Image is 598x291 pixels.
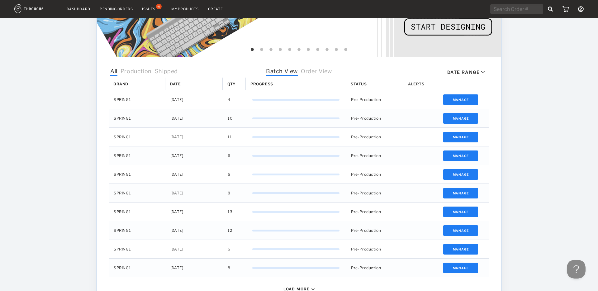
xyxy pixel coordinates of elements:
div: Pre-Production [346,90,403,109]
span: 8 [228,264,230,272]
span: Order View [301,68,332,76]
button: 7 [305,47,311,53]
div: Press SPACE to select this row. [109,184,489,203]
div: 41 [156,4,162,9]
button: Manage [443,169,478,180]
span: 10 [228,114,232,122]
div: SPRING1 [109,109,165,127]
div: SPRING1 [109,259,165,277]
div: [DATE] [165,259,223,277]
button: 9 [324,47,330,53]
button: 2 [259,47,265,53]
button: 6 [296,47,302,53]
a: Create [208,7,223,11]
div: Date Range [447,69,480,75]
span: Production [121,68,152,76]
img: icon_caret_down_black.69fb8af9.svg [481,71,485,73]
div: [DATE] [165,109,223,127]
span: Batch View [266,68,298,76]
span: 4 [228,96,230,104]
div: [DATE] [165,90,223,109]
span: 6 [228,170,230,179]
button: Manage [443,150,478,161]
div: SPRING1 [109,221,165,240]
div: Press SPACE to select this row. [109,109,489,128]
a: My Products [171,7,199,11]
button: 1 [249,47,255,53]
div: Press SPACE to select this row. [109,259,489,277]
span: Brand [113,82,128,86]
span: Status [351,82,367,86]
a: Pending Orders [100,7,133,11]
button: Manage [443,207,478,217]
div: [DATE] [165,240,223,258]
div: SPRING1 [109,146,165,165]
span: All [110,68,117,76]
div: Press SPACE to select this row. [109,165,489,184]
div: Pre-Production [346,221,403,240]
div: Press SPACE to select this row. [109,221,489,240]
div: Pre-Production [346,240,403,258]
div: SPRING1 [109,165,165,184]
div: Pre-Production [346,128,403,146]
div: Press SPACE to select this row. [109,203,489,221]
a: Issues41 [142,6,162,12]
div: [DATE] [165,128,223,146]
div: Pre-Production [346,146,403,165]
div: [DATE] [165,203,223,221]
div: Press SPACE to select this row. [109,146,489,165]
span: 13 [228,208,232,216]
div: SPRING1 [109,203,165,221]
div: [DATE] [165,165,223,184]
span: Shipped [155,68,178,76]
div: Press SPACE to select this row. [109,240,489,259]
span: 8 [228,189,230,197]
div: SPRING1 [109,240,165,258]
div: Pre-Production [346,259,403,277]
span: 6 [228,152,230,160]
span: Qty [227,82,236,86]
img: logo.1c10ca64.svg [14,4,57,13]
img: icon_cart.dab5cea1.svg [562,6,569,12]
input: overall type: UNKNOWN_TYPE html type: HTML_TYPE_UNSPECIFIED server type: NO_SERVER_DATA heuristic... [490,4,543,14]
button: Manage [443,225,478,236]
div: [DATE] [165,221,223,240]
button: Manage [443,263,478,273]
div: SPRING1 [109,90,165,109]
div: Pre-Production [346,109,403,127]
span: 11 [228,133,232,141]
button: 10 [333,47,339,53]
div: SPRING1 [109,128,165,146]
iframe: Toggle Customer Support [567,260,586,279]
span: Alerts [408,82,425,86]
button: Manage [443,113,478,124]
button: Manage [443,244,478,255]
span: 6 [228,245,230,253]
div: [DATE] [165,184,223,202]
div: SPRING1 [109,184,165,202]
div: Issues [142,7,155,11]
span: Date [170,82,181,86]
button: 4 [277,47,283,53]
button: 11 [343,47,349,53]
button: Manage [443,132,478,142]
div: Pre-Production [346,165,403,184]
img: icon_caret_down_black.69fb8af9.svg [311,288,315,290]
div: Press SPACE to select this row. [109,128,489,146]
div: Pre-Production [346,203,403,221]
div: [DATE] [165,146,223,165]
button: 8 [315,47,321,53]
div: Press SPACE to select this row. [109,90,489,109]
button: Manage [443,188,478,198]
a: Dashboard [67,7,90,11]
button: Manage [443,94,478,105]
span: Progress [250,82,273,86]
button: 5 [287,47,293,53]
div: Pre-Production [346,184,403,202]
span: 12 [228,227,232,235]
button: 3 [268,47,274,53]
